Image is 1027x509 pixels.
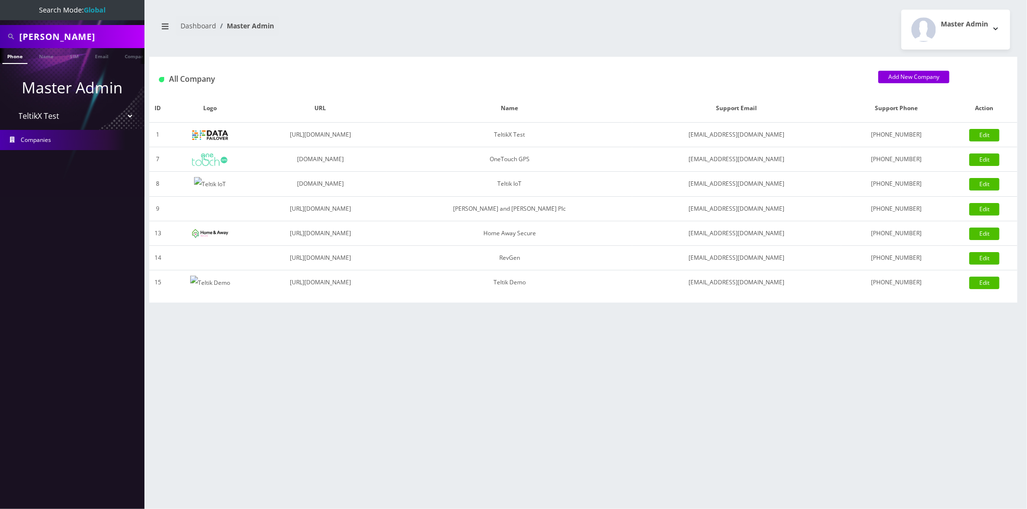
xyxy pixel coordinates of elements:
[387,221,633,245] td: Home Away Secure
[149,94,167,123] th: ID
[387,94,633,123] th: Name
[878,71,949,83] a: Add New Company
[39,5,105,14] span: Search Mode:
[632,147,841,172] td: [EMAIL_ADDRESS][DOMAIN_NAME]
[969,203,1000,216] a: Edit
[181,21,216,30] a: Dashboard
[969,129,1000,141] a: Edit
[969,228,1000,240] a: Edit
[632,172,841,197] td: [EMAIL_ADDRESS][DOMAIN_NAME]
[969,277,1000,289] a: Edit
[149,172,167,197] td: 8
[190,276,230,290] img: Teltik Demo
[149,147,167,172] td: 7
[969,178,1000,191] a: Edit
[34,48,58,63] a: Name
[254,196,387,221] td: [URL][DOMAIN_NAME]
[120,48,152,63] a: Company
[149,196,167,221] td: 9
[156,16,576,43] nav: breadcrumb
[387,245,633,270] td: RevGen
[387,172,633,197] td: Teltik IoT
[192,153,228,166] img: OneTouch GPS
[841,94,951,123] th: Support Phone
[192,229,228,238] img: Home Away Secure
[969,153,1000,166] a: Edit
[941,20,988,28] h2: Master Admin
[149,245,167,270] td: 14
[632,221,841,245] td: [EMAIL_ADDRESS][DOMAIN_NAME]
[84,5,105,14] strong: Global
[194,177,226,191] img: Teltik IoT
[216,21,274,31] li: Master Admin
[90,48,113,63] a: Email
[632,196,841,221] td: [EMAIL_ADDRESS][DOMAIN_NAME]
[632,270,841,294] td: [EMAIL_ADDRESS][DOMAIN_NAME]
[159,77,164,82] img: All Company
[254,172,387,197] td: [DOMAIN_NAME]
[2,48,27,64] a: Phone
[841,196,951,221] td: [PHONE_NUMBER]
[901,10,1010,50] button: Master Admin
[387,147,633,172] td: OneTouch GPS
[387,196,633,221] td: [PERSON_NAME] and [PERSON_NAME] Plc
[149,123,167,147] td: 1
[149,270,167,294] td: 15
[254,147,387,172] td: [DOMAIN_NAME]
[387,123,633,147] td: TeltikX Test
[167,94,254,123] th: Logo
[65,48,83,63] a: SIM
[969,252,1000,265] a: Edit
[149,221,167,245] td: 13
[21,136,52,144] span: Companies
[841,270,951,294] td: [PHONE_NUMBER]
[254,270,387,294] td: [URL][DOMAIN_NAME]
[254,245,387,270] td: [URL][DOMAIN_NAME]
[841,245,951,270] td: [PHONE_NUMBER]
[951,94,1017,123] th: Action
[632,94,841,123] th: Support Email
[387,270,633,294] td: Teltik Demo
[841,123,951,147] td: [PHONE_NUMBER]
[632,123,841,147] td: [EMAIL_ADDRESS][DOMAIN_NAME]
[841,172,951,197] td: [PHONE_NUMBER]
[19,27,142,46] input: Search All Companies
[841,147,951,172] td: [PHONE_NUMBER]
[159,75,864,84] h1: All Company
[254,94,387,123] th: URL
[254,221,387,245] td: [URL][DOMAIN_NAME]
[254,123,387,147] td: [URL][DOMAIN_NAME]
[192,130,228,140] img: TeltikX Test
[841,221,951,245] td: [PHONE_NUMBER]
[632,245,841,270] td: [EMAIL_ADDRESS][DOMAIN_NAME]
